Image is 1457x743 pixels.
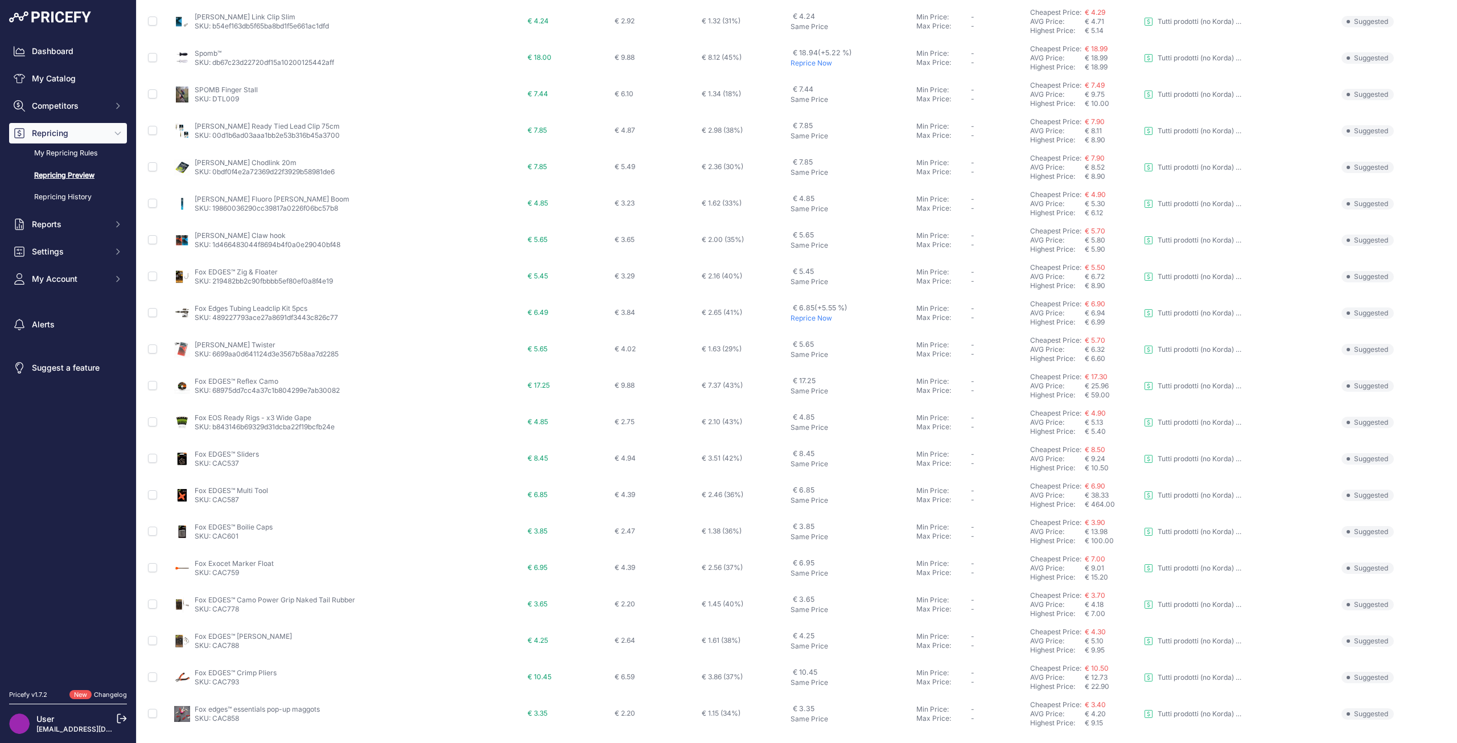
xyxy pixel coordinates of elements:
[702,17,740,25] span: € 1.32 (31%)
[916,22,971,31] div: Max Price:
[9,123,127,143] button: Repricing
[1144,163,1243,172] a: Tutti prodotti (no Korda) -5cent (min 20%+ mycost)
[195,605,239,613] a: SKU: CAC778
[916,204,971,213] div: Max Price:
[1030,391,1075,399] a: Highest Price:
[1144,54,1243,63] a: Tutti prodotti (no Korda) -5cent (min 20%+ mycost)
[1085,26,1104,35] span: € 5.14
[195,559,274,568] a: Fox Exocet Marker Float
[195,277,333,285] a: SKU: 219482bb2c90fbbbb5ef80ef0a8f4e19
[9,166,127,186] a: Repricing Preview
[1030,299,1081,308] a: Cheapest Price:
[1144,564,1243,573] a: Tutti prodotti (no Korda) -5cent (min 20%+ mycost)
[195,523,273,531] a: Fox EDGES™ Boilie Caps
[1085,482,1105,490] a: € 6.90
[793,231,814,239] span: € 5.65
[1085,409,1106,417] span: € 4.90
[1144,199,1243,208] a: Tutti prodotti (no Korda) -5cent (min 20%+ mycost)
[1030,63,1075,71] a: Highest Price:
[1158,637,1243,646] p: Tutti prodotti (no Korda) -5cent (min 20%+ mycost)
[195,22,329,30] a: SKU: b54ef163db5f65ba8bd1f5e661ac1dfd
[1030,409,1081,417] a: Cheapest Price:
[971,277,974,285] span: -
[47,66,56,75] img: tab_domain_overview_orange.svg
[793,303,847,312] span: € 6.85
[528,235,548,244] span: € 5.65
[1085,17,1139,26] div: € 4.71
[916,195,971,204] div: Min Price:
[1341,198,1394,210] span: Suggested
[114,66,124,75] img: tab_keywords_by_traffic_grey.svg
[971,240,974,249] span: -
[1085,299,1105,308] span: € 6.90
[36,714,54,724] a: User
[1085,54,1139,63] div: € 18.99
[1030,445,1081,454] a: Cheapest Price:
[1085,136,1105,144] span: € 8.90
[791,95,912,104] p: Same Price
[1085,518,1105,527] span: € 3.90
[971,58,974,67] span: -
[1158,673,1243,682] p: Tutti prodotti (no Korda) -5cent (min 20%+ mycost)
[791,59,912,68] p: Reprice Now
[195,705,320,713] a: Fox edges™ essentials pop-up maggots
[1158,345,1243,354] p: Tutti prodotti (no Korda) -5cent (min 20%+ mycost)
[1030,263,1081,272] a: Cheapest Price:
[793,85,813,93] span: € 7.44
[195,231,286,240] a: [PERSON_NAME] Claw hook
[9,41,127,676] nav: Sidebar
[1341,52,1394,64] span: Suggested
[195,459,239,467] a: SKU: CAC537
[127,67,189,75] div: Keyword (traffico)
[793,12,815,20] span: € 4.24
[195,85,258,94] a: SPOMB Finger Stall
[615,53,635,61] span: € 9.88
[916,268,971,277] div: Min Price:
[702,53,742,61] span: € 8.12 (45%)
[1158,163,1243,172] p: Tutti prodotti (no Korda) -5cent (min 20%+ mycost)
[528,162,547,171] span: € 7.85
[1030,245,1075,253] a: Highest Price:
[1030,17,1085,26] div: AVG Price:
[793,48,852,57] span: € 18.94
[1085,372,1108,381] a: € 17.30
[1085,245,1105,253] span: € 5.90
[1085,445,1105,454] a: € 8.50
[1341,125,1394,137] span: Suggested
[1085,44,1108,53] span: € 18.99
[793,121,813,130] span: € 7.85
[1085,81,1105,89] a: € 7.49
[1085,190,1106,199] span: € 4.90
[32,128,106,139] span: Repricing
[9,143,127,163] a: My Repricing Rules
[1158,709,1243,719] p: Tutti prodotti (no Korda) -5cent (min 20%+ mycost)
[916,240,971,249] div: Max Price:
[916,122,971,131] div: Min Price:
[1030,136,1075,144] a: Highest Price:
[916,58,971,67] div: Max Price:
[1144,345,1243,354] a: Tutti prodotti (no Korda) -5cent (min 20%+ mycost)
[9,358,127,378] a: Suggest a feature
[1030,117,1081,126] a: Cheapest Price:
[1085,281,1105,290] span: € 8.90
[9,11,91,23] img: Pricefy Logo
[791,277,912,286] p: Same Price
[791,241,912,250] p: Same Price
[1030,555,1081,563] a: Cheapest Price:
[793,194,814,203] span: € 4.85
[1085,8,1105,17] a: € 4.29
[1030,463,1075,472] a: Highest Price:
[916,85,971,95] div: Min Price:
[971,22,974,30] span: -
[1030,500,1075,508] a: Highest Price:
[1085,99,1109,108] span: € 10.00
[195,195,349,203] a: [PERSON_NAME] Fluoro [PERSON_NAME] Boom
[195,158,297,167] a: [PERSON_NAME] Chodlink 20m
[1158,309,1243,318] p: Tutti prodotti (no Korda) -5cent (min 20%+ mycost)
[1085,208,1103,217] span: € 6.12
[971,95,974,103] span: -
[1030,26,1075,35] a: Highest Price:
